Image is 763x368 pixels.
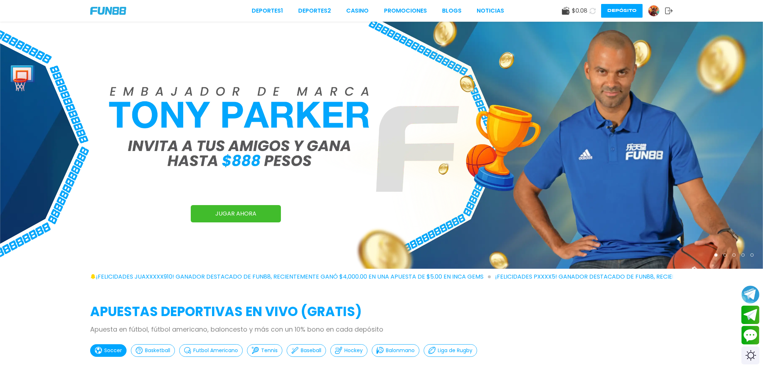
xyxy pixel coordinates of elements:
[424,344,477,357] button: Liga de Rugby
[438,347,472,354] p: Liga de Rugby
[252,6,283,15] a: Deportes1
[741,285,759,304] button: Join telegram channel
[344,347,363,354] p: Hockey
[90,344,127,357] button: Soccer
[145,347,170,354] p: Basketball
[477,6,504,15] a: NOTICIAS
[330,344,367,357] button: Hockey
[572,6,587,15] span: $ 0.08
[261,347,278,354] p: Tennis
[287,344,326,357] button: Baseball
[301,347,321,354] p: Baseball
[247,344,282,357] button: Tennis
[104,347,122,354] p: Soccer
[90,302,673,322] h2: APUESTAS DEPORTIVAS EN VIVO (gratis)
[193,347,238,354] p: Futbol Americano
[179,344,243,357] button: Futbol Americano
[90,324,673,334] p: Apuesta en fútbol, fútbol americano, baloncesto y más con un 10% bono en cada depósito
[346,6,369,15] a: CASINO
[442,6,462,15] a: BLOGS
[298,6,331,15] a: Deportes2
[96,272,491,281] span: ¡FELICIDADES juaxxxxx910! GANADOR DESTACADO DE FUN88, RECIENTEMENTE GANÓ $4,000.00 EN UNA APUESTA...
[90,7,126,15] img: Company Logo
[601,4,643,18] button: Depósito
[648,5,659,16] img: Avatar
[131,344,175,357] button: Basketball
[386,347,415,354] p: Balonmano
[384,6,427,15] a: Promociones
[648,5,665,17] a: Avatar
[741,346,759,364] div: Switch theme
[372,344,419,357] button: Balonmano
[741,326,759,345] button: Contact customer service
[191,205,281,222] a: JUGAR AHORA
[741,306,759,324] button: Join telegram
